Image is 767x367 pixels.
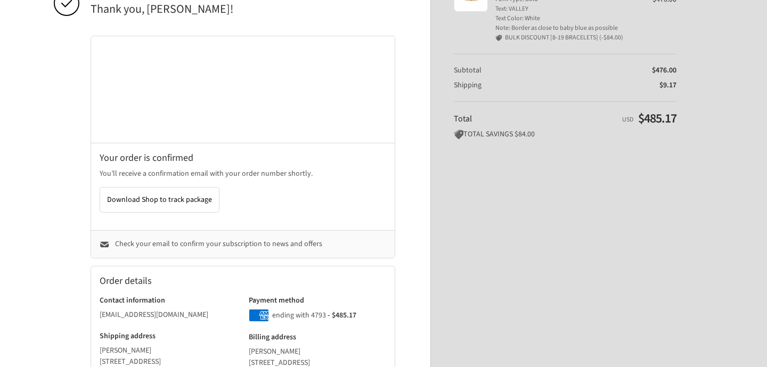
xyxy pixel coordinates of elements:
p: You’ll receive a confirmation email with your order number shortly. [100,168,386,180]
span: Check your email to confirm your subscription to news and offers [115,239,322,249]
span: Shipping [454,80,482,91]
h2: Thank you, [PERSON_NAME]! [91,2,395,17]
span: Note: Border as close to baby blue as possible [495,23,638,33]
span: $84.00 [515,129,535,140]
span: Text Color: White [495,14,638,23]
h3: Shipping address [100,331,238,341]
h3: Payment method [249,296,387,305]
button: Download Shop to track package [100,187,219,213]
span: - $485.17 [328,310,356,321]
h3: Billing address [249,332,387,342]
bdo: [EMAIL_ADDRESS][DOMAIN_NAME] [100,309,208,320]
span: Download Shop to track package [107,194,212,205]
iframe: Google map displaying pin point of shipping address: Germansville, Pennsylvania [91,36,395,143]
span: $485.17 [638,109,676,128]
th: Subtotal [454,66,577,75]
span: BULK DISCOUNT [8-19 BRACELETS] (-$84.00) [505,33,623,43]
span: TOTAL SAVINGS [454,129,513,140]
span: $9.17 [659,80,676,91]
span: USD [622,115,633,124]
span: ending with 4793 [272,310,326,321]
span: Total [454,113,472,125]
span: Text: VALLEY [495,4,638,14]
h3: Contact information [100,296,238,305]
span: $476.00 [652,65,676,76]
h2: Order details [100,275,243,287]
h2: Your order is confirmed [100,152,386,164]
